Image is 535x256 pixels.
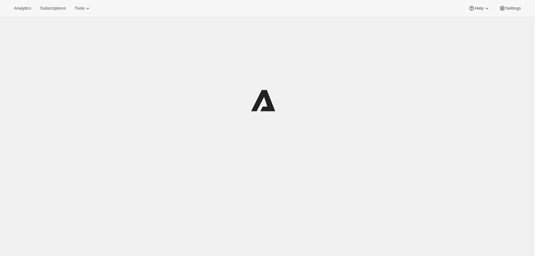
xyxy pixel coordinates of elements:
[40,6,66,11] span: Subscriptions
[10,4,35,13] button: Analytics
[71,4,95,13] button: Tools
[36,4,70,13] button: Subscriptions
[465,4,494,13] button: Help
[506,6,521,11] span: Settings
[75,6,85,11] span: Tools
[495,4,525,13] button: Settings
[14,6,31,11] span: Analytics
[475,6,483,11] span: Help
